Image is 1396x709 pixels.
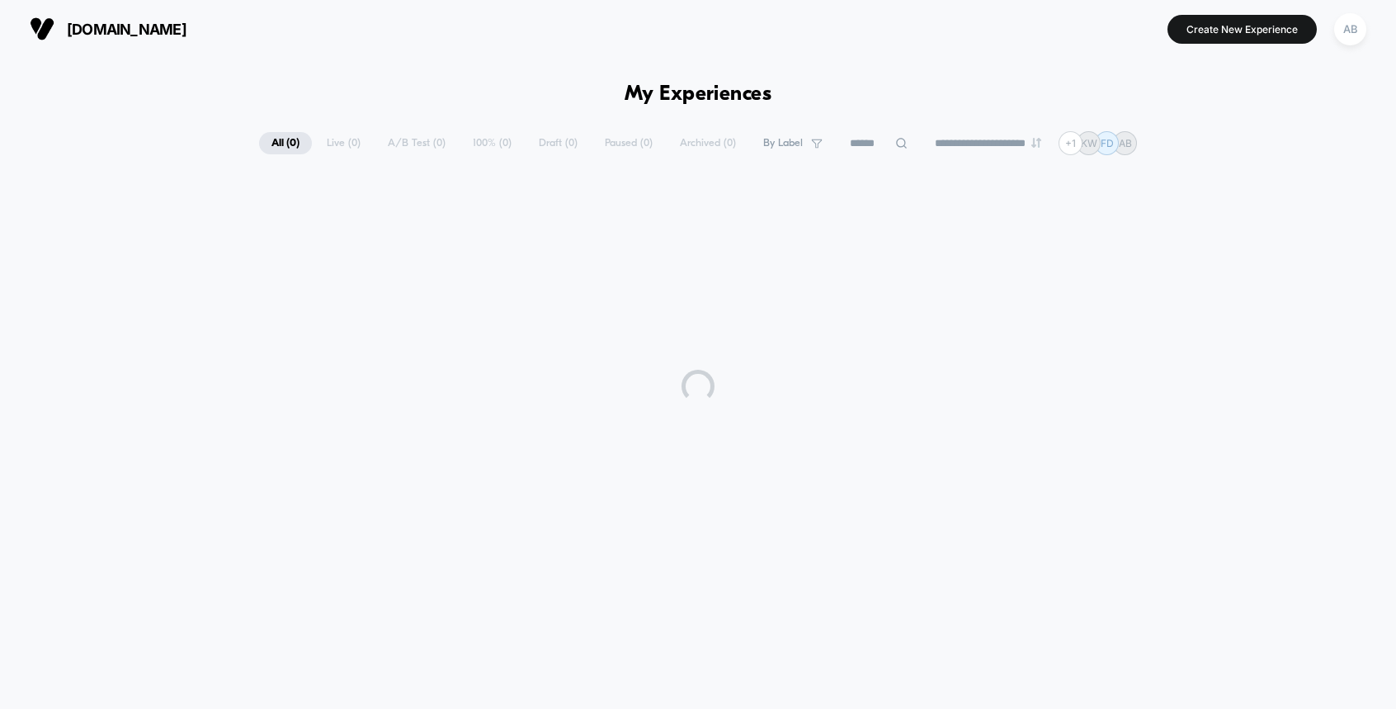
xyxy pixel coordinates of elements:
img: end [1031,138,1041,148]
img: Visually logo [30,17,54,41]
span: [DOMAIN_NAME] [67,21,186,38]
button: [DOMAIN_NAME] [25,16,191,42]
p: FD [1101,137,1114,149]
div: AB [1334,13,1366,45]
p: AB [1119,137,1132,149]
span: All ( 0 ) [259,132,312,154]
div: + 1 [1059,131,1082,155]
span: By Label [763,137,803,149]
p: KW [1081,137,1097,149]
button: Create New Experience [1167,15,1317,44]
button: AB [1329,12,1371,46]
h1: My Experiences [625,83,772,106]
